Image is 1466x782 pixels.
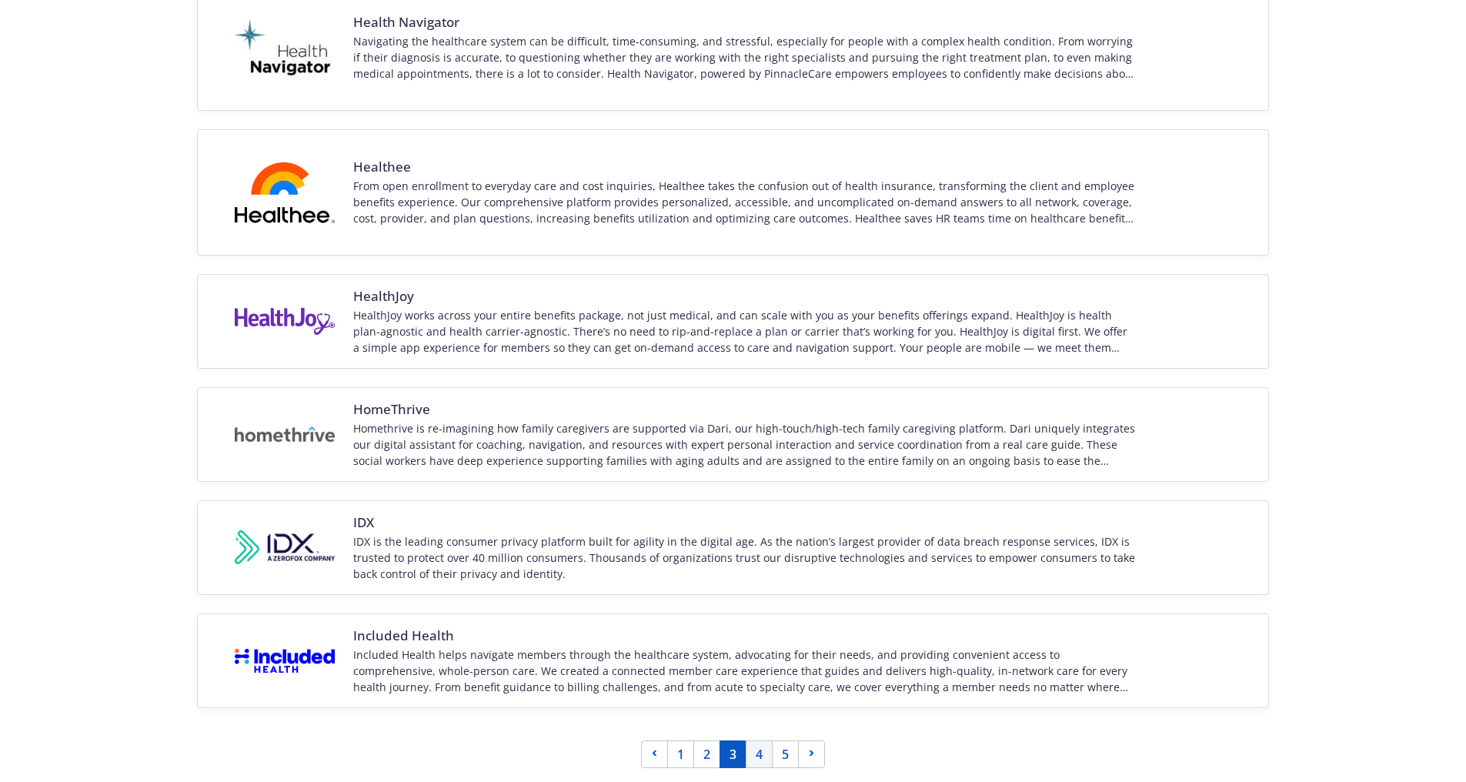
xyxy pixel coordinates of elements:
span: HealthJoy [353,287,1136,306]
a: Page 5 [772,740,799,768]
img: Vendor logo for HomeThrive [235,426,335,442]
div: From open enrollment to everyday care and cost inquiries, Healthee takes the confusion out of hea... [353,178,1136,226]
span: IDX [353,513,1136,532]
a: Next page [798,740,825,768]
a: Page 4 [746,740,773,768]
img: Vendor logo for HealthJoy [235,308,335,335]
div: HealthJoy works across your entire benefits package, not just medical, and can scale with you as ... [353,307,1136,356]
a: Previous page [641,740,668,768]
span: Included Health [353,627,1136,645]
div: Navigating the healthcare system can be difficult, time-consuming, and stressful, especially for ... [353,33,1136,82]
span: HomeThrive [353,400,1136,419]
img: Vendor logo for Healthee [235,142,335,242]
img: Vendor logo for Included Health [235,649,335,673]
span: Healthee [353,158,1136,176]
a: Page 1 [667,740,694,768]
div: IDX is the leading consumer privacy platform built for agility in the digital age. As the nation’... [353,533,1136,582]
span: Health Navigator [353,13,1136,32]
div: Homethrive is re-imagining how family caregivers are supported via Dari, our high-touch/high-tech... [353,420,1136,469]
a: Page 2 [693,740,720,768]
a: Page 3 is your current page [720,740,746,768]
div: Included Health helps navigate members through the healthcare system, advocating for their needs,... [353,647,1136,695]
img: Vendor logo for IDX [235,530,335,564]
